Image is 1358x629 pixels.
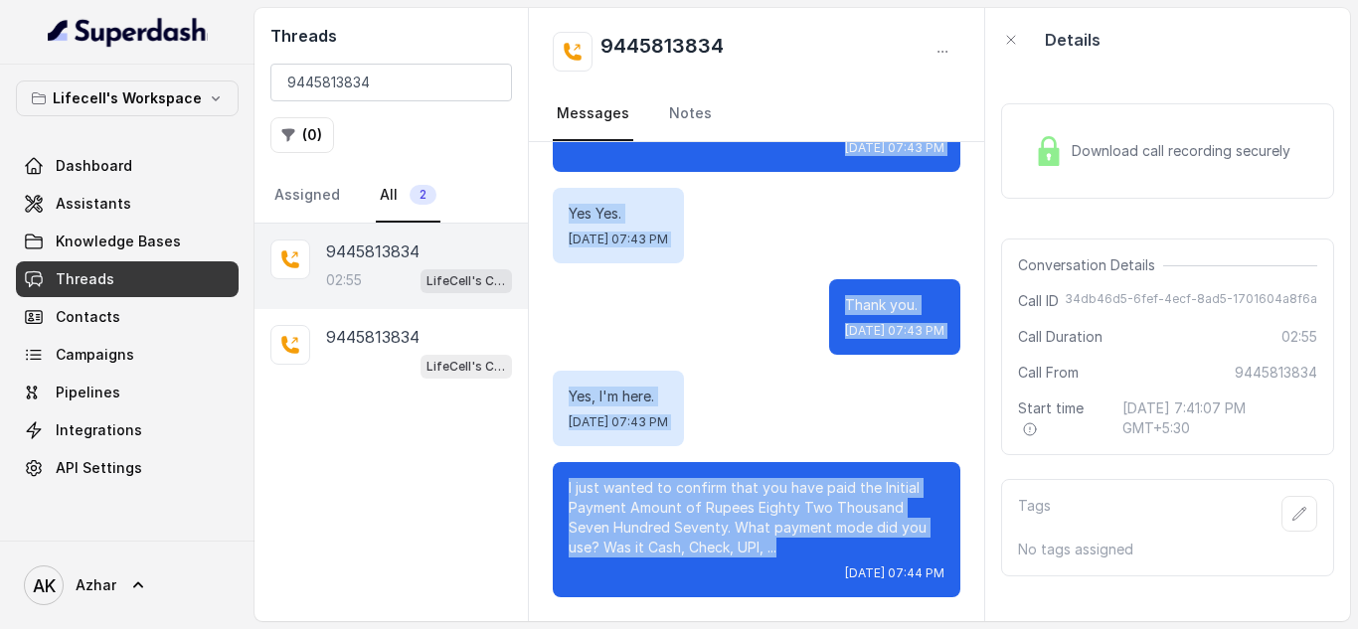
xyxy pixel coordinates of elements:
a: Messages [553,87,633,141]
a: Azhar [16,557,239,613]
a: Threads [16,261,239,297]
p: 9445813834 [326,239,420,263]
span: Start time [1018,398,1107,438]
span: Pipelines [56,383,120,402]
p: Yes Yes. [569,204,668,224]
p: Tags [1018,496,1051,532]
a: Notes [665,87,716,141]
p: 9445813834 [326,325,420,349]
span: API Settings [56,458,142,478]
span: 02:55 [1281,327,1317,347]
span: [DATE] 07:43 PM [569,414,668,430]
a: Integrations [16,412,239,448]
span: Integrations [56,420,142,440]
span: Azhar [76,575,116,595]
span: [DATE] 07:43 PM [569,232,668,247]
span: 2 [410,185,436,205]
img: Lock Icon [1034,136,1064,166]
span: [DATE] 07:43 PM [845,140,944,156]
span: Dashboard [56,156,132,176]
img: light.svg [48,16,208,48]
span: Call From [1018,363,1079,383]
p: No tags assigned [1018,540,1317,559]
a: Pipelines [16,375,239,410]
a: Assistants [16,186,239,222]
a: Assigned [270,169,344,223]
span: Assistants [56,194,131,214]
a: Campaigns [16,337,239,373]
span: [DATE] 07:44 PM [845,565,944,581]
span: Knowledge Bases [56,232,181,251]
button: Lifecell's Workspace [16,80,239,116]
h2: 9445813834 [600,32,724,72]
text: AK [33,575,56,596]
h2: Threads [270,24,512,48]
p: 02:55 [326,270,362,290]
p: LifeCell's Call Assistant [426,357,506,377]
span: Call ID [1018,291,1059,311]
span: [DATE] 7:41:07 PM GMT+5:30 [1122,398,1317,438]
a: Contacts [16,299,239,335]
span: Conversation Details [1018,255,1163,275]
p: LifeCell's Call Assistant [426,271,506,291]
p: Yes, I'm here. [569,387,668,406]
p: I just wanted to confirm that you have paid the Initial Payment Amount of Rupees Eighty Two Thous... [569,478,944,557]
p: Details [1045,28,1101,52]
a: Dashboard [16,148,239,184]
span: [DATE] 07:43 PM [845,323,944,339]
span: Call Duration [1018,327,1103,347]
a: Knowledge Bases [16,224,239,259]
span: Campaigns [56,345,134,365]
p: Thank you. [845,295,944,315]
span: 34db46d5-6fef-4ecf-8ad5-1701604a8f6a [1065,291,1317,311]
span: Threads [56,269,114,289]
nav: Tabs [553,87,960,141]
span: 9445813834 [1235,363,1317,383]
span: Contacts [56,307,120,327]
nav: Tabs [270,169,512,223]
span: Download call recording securely [1072,141,1298,161]
p: Lifecell's Workspace [53,86,202,110]
a: All2 [376,169,440,223]
a: API Settings [16,450,239,486]
button: (0) [270,117,334,153]
input: Search by Call ID or Phone Number [270,64,512,101]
